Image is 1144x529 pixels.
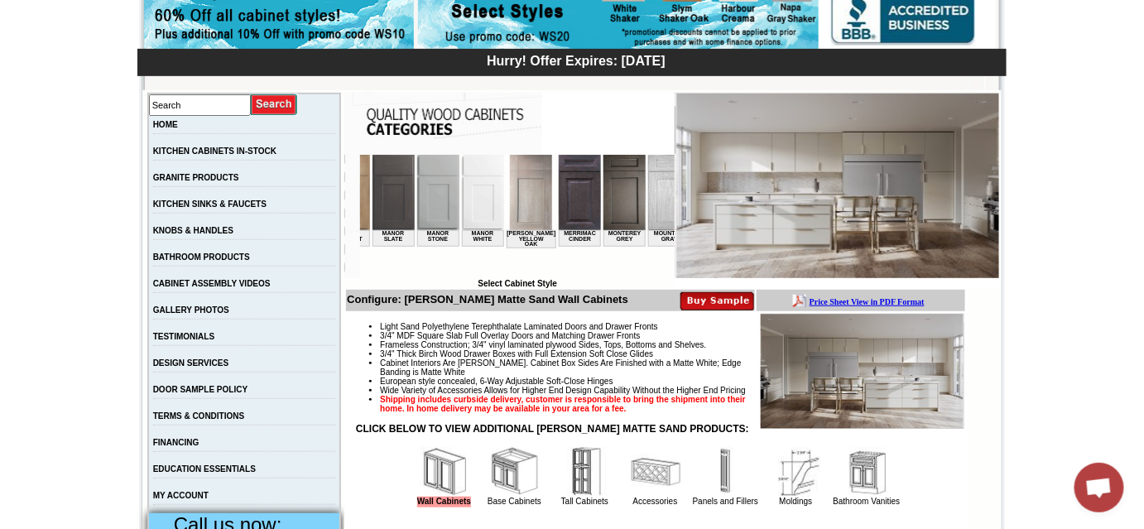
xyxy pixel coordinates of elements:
a: TESTIMONIALS [153,332,214,341]
span: Frameless Construction; 3/4" vinyl laminated plywood Sides, Tops, Bottoms and Shelves. [380,340,706,349]
b: Price Sheet View in PDF Format [19,7,134,16]
a: DOOR SAMPLE POLICY [153,385,248,394]
iframe: Browser incompatible [360,155,675,279]
a: Panels and Fillers [693,497,758,506]
strong: Shipping includes curbside delivery, customer is responsible to bring the shipment into their hom... [380,395,746,413]
a: KITCHEN CABINETS IN-STOCK [153,147,276,156]
a: Base Cabinets [488,497,541,506]
a: Tall Cabinets [561,497,608,506]
div: Hurry! Offer Expires: [DATE] [146,51,1007,69]
a: FINANCING [153,438,199,447]
img: Nash Matte Sand [675,93,999,278]
a: EDUCATION ESSENTIALS [153,464,256,474]
b: Configure: [PERSON_NAME] Matte Sand Wall Cabinets [347,293,628,305]
b: Select Cabinet Style [478,279,557,288]
strong: CLICK BELOW TO VIEW ADDITIONAL [PERSON_NAME] MATTE SAND PRODUCTS: [356,423,749,435]
img: pdf.png [2,4,16,17]
span: Light Sand Polyethylene Terephthalate Laminated Doors and Drawer Fronts [380,322,658,331]
span: 3/4" Thick Birch Wood Drawer Boxes with Full Extension Soft Close Glides [380,349,653,358]
a: GALLERY PHOTOS [153,305,229,315]
span: Cabinet Interiors Are [PERSON_NAME]. Cabinet Box Sides Are Finished with a Matte White; Edge Band... [380,358,741,377]
img: Base Cabinets [490,447,540,497]
span: 3/4" MDF Square Slab Full Overlay Doors and Matching Drawer Fronts [380,331,640,340]
img: Accessories [631,447,680,497]
a: Wall Cabinets [417,497,471,507]
img: Bathroom Vanities [842,447,892,497]
img: Product Image [761,314,964,429]
td: Mountain Gray [288,75,330,92]
img: Wall Cabinets [420,447,469,497]
a: TERMS & CONDITIONS [153,411,245,421]
a: DESIGN SERVICES [153,358,229,368]
img: Moldings [771,447,821,497]
a: KNOBS & HANDLES [153,226,233,235]
a: Price Sheet View in PDF Format [19,2,134,17]
a: BATHROOM PRODUCTS [153,252,250,262]
a: MY ACCOUNT [153,491,209,500]
span: European style concealed, 6-Way Adjustable Soft-Close Hinges [380,377,613,386]
img: Tall Cabinets [560,447,610,497]
a: Accessories [633,497,678,506]
a: HOME [153,120,178,129]
input: Submit [251,94,298,116]
a: Bathroom Vanities [834,497,901,506]
img: Panels and Fillers [701,447,751,497]
span: Wide Variety of Accessories Allows for Higher End Design Capability Without the Higher End Pricing [380,386,746,395]
a: CABINET ASSEMBLY VIDEOS [153,279,271,288]
a: Open chat [1074,463,1124,512]
a: GRANITE PRODUCTS [153,173,239,182]
a: KITCHEN SINKS & FAUCETS [153,200,267,209]
a: Moldings [779,497,812,506]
